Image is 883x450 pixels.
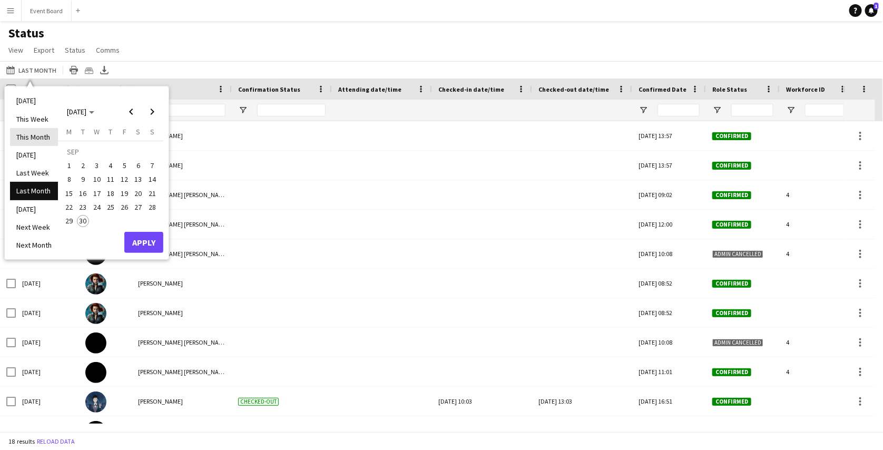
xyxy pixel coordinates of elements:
[712,368,751,376] span: Confirmed
[35,436,77,447] button: Reload data
[104,187,117,200] button: 18-09-2025
[96,45,120,55] span: Comms
[632,121,706,150] div: [DATE] 13:57
[117,200,131,214] button: 26-09-2025
[94,127,100,136] span: W
[76,214,90,228] button: 30-09-2025
[104,200,117,214] button: 25-09-2025
[10,164,58,182] li: Last Week
[145,200,159,214] button: 28-09-2025
[63,201,75,213] span: 22
[91,159,103,172] span: 3
[780,416,853,445] div: 4
[8,45,23,55] span: View
[780,239,853,268] div: 4
[85,421,106,442] img: Mary Jane
[92,43,124,57] a: Comms
[104,187,117,200] span: 18
[85,273,106,295] img: Amanda Briggs
[117,159,131,172] button: 05-09-2025
[632,180,706,209] div: [DATE] 09:02
[16,416,79,445] div: [DATE]
[76,200,90,214] button: 23-09-2025
[22,85,37,93] span: Date
[104,201,117,213] span: 25
[90,200,104,214] button: 24-09-2025
[142,101,163,122] button: Next month
[138,338,229,346] span: [PERSON_NAME] [PERSON_NAME]
[16,387,79,416] div: [DATE]
[85,332,106,354] img: Mary Jane
[874,3,879,9] span: 1
[77,159,90,172] span: 2
[63,187,75,200] span: 15
[132,187,145,200] span: 20
[76,172,90,186] button: 09-09-2025
[238,398,279,406] span: Checked-out
[123,127,126,136] span: F
[62,187,76,200] button: 15-09-2025
[4,43,27,57] a: View
[62,145,159,159] td: SEP
[90,159,104,172] button: 03-09-2025
[538,387,626,416] div: [DATE] 13:03
[10,128,58,146] li: This Month
[62,200,76,214] button: 22-09-2025
[157,104,225,116] input: Name Filter Input
[10,92,58,110] li: [DATE]
[712,398,751,406] span: Confirmed
[62,214,76,228] button: 29-09-2025
[132,201,145,213] span: 27
[731,104,773,116] input: Role Status Filter Input
[77,201,90,213] span: 23
[632,357,706,386] div: [DATE] 11:01
[150,127,154,136] span: S
[85,85,103,93] span: Photo
[77,215,90,228] span: 30
[61,43,90,57] a: Status
[76,187,90,200] button: 16-09-2025
[10,182,58,200] li: Last Month
[121,101,142,122] button: Previous month
[138,397,183,405] span: [PERSON_NAME]
[146,201,159,213] span: 28
[63,173,75,186] span: 8
[136,127,141,136] span: S
[138,368,229,376] span: [PERSON_NAME] [PERSON_NAME]
[712,132,751,140] span: Confirmed
[104,159,117,172] span: 4
[118,201,131,213] span: 26
[10,146,58,164] li: [DATE]
[118,187,131,200] span: 19
[138,250,229,258] span: [PERSON_NAME] [PERSON_NAME]
[77,173,90,186] span: 9
[238,85,300,93] span: Confirmation Status
[104,173,117,186] span: 11
[131,172,145,186] button: 13-09-2025
[145,159,159,172] button: 07-09-2025
[146,187,159,200] span: 21
[538,85,609,93] span: Checked-out date/time
[4,64,58,76] button: Last Month
[62,159,76,172] button: 01-09-2025
[91,187,103,200] span: 17
[10,200,58,218] li: [DATE]
[145,187,159,200] button: 21-09-2025
[10,236,58,254] li: Next Month
[118,173,131,186] span: 12
[138,85,155,93] span: Name
[63,215,75,228] span: 29
[780,328,853,357] div: 4
[91,201,103,213] span: 24
[77,187,90,200] span: 16
[632,269,706,298] div: [DATE] 08:52
[865,4,878,17] a: 1
[63,159,75,172] span: 1
[438,85,504,93] span: Checked-in date/time
[639,105,648,115] button: Open Filter Menu
[66,127,72,136] span: M
[85,362,106,383] img: Mary Jane
[85,392,106,413] img: Oswald Cobblepot
[712,191,751,199] span: Confirmed
[67,64,80,76] app-action-btn: Print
